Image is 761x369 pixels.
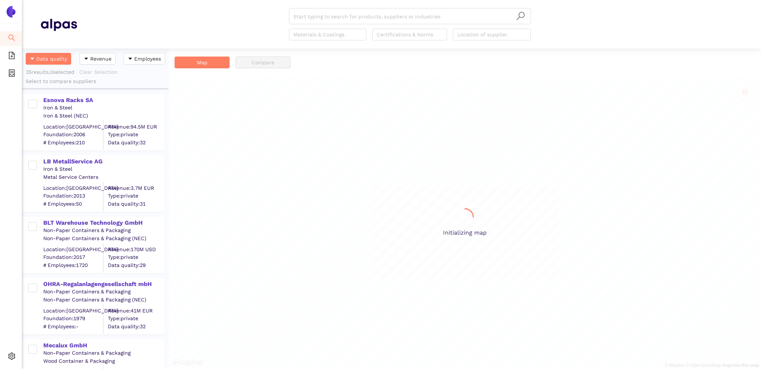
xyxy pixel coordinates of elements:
span: caret-down [128,56,133,62]
div: Non-Paper Containers & Packaging [43,288,164,296]
div: Revenue: 170M USD [108,246,164,253]
span: container [8,67,15,82]
span: search [8,32,15,46]
button: caret-downEmployees [124,53,165,65]
span: # Employees: - [43,323,103,330]
span: Data quality: 32 [108,139,164,146]
span: # Employees: 50 [43,200,103,207]
span: Map [197,58,208,66]
div: Iron & Steel [43,104,164,112]
button: Clear Selection [79,66,122,78]
span: # Employees: 210 [43,139,103,146]
div: OHRA-Regalanlagengesellschaft mbH [43,280,164,288]
span: Foundation: 2017 [43,254,103,261]
span: Data quality: 32 [108,323,164,330]
div: Select to compare suppliers [26,78,165,85]
button: caret-downData quality [26,53,71,65]
div: Location: [GEOGRAPHIC_DATA] [43,307,103,314]
span: setting [8,350,15,365]
span: caret-down [84,56,89,62]
span: caret-down [30,56,35,62]
div: Iron & Steel (NEC) [43,112,164,120]
span: Foundation: 2013 [43,192,103,200]
div: Non-Paper Containers & Packaging [43,227,164,234]
div: Revenue: 3.7M EUR [108,184,164,192]
span: Foundation: 2006 [43,131,103,138]
div: Revenue: 94.5M EUR [108,123,164,130]
span: # Employees: 1720 [43,261,103,269]
div: LB MetallService AG [43,158,164,166]
div: Initializing map [169,76,761,369]
img: Homepage [40,15,77,34]
div: Iron & Steel [43,166,164,173]
span: loading [454,206,476,228]
span: Data quality: 29 [108,261,164,269]
span: Type: private [108,315,164,322]
div: Location: [GEOGRAPHIC_DATA] [43,246,103,253]
div: Revenue: 41M EUR [108,307,164,314]
div: Non-Paper Containers & Packaging [43,350,164,357]
span: Foundation: 1979 [43,315,103,322]
div: Wood Container & Packaging [43,358,164,365]
span: Data quality: 31 [108,200,164,207]
div: Metal Service Centers [43,174,164,181]
div: Non-Paper Containers & Packaging (NEC) [43,235,164,242]
div: Non-Paper Containers & Packaging (NEC) [43,296,164,304]
div: Esnova Racks SA [43,96,164,104]
button: caret-downRevenue [80,53,116,65]
span: Type: private [108,254,164,261]
img: Logo [5,6,17,18]
span: search [516,11,525,21]
span: Revenue [90,55,111,63]
span: Data quality [36,55,67,63]
div: Mecalux GmbH [43,341,164,350]
span: 35 results, 0 selected [26,69,74,75]
div: Location: [GEOGRAPHIC_DATA] [43,184,103,192]
span: file-add [8,49,15,64]
button: Map [175,57,230,68]
div: Location: [GEOGRAPHIC_DATA] [43,123,103,130]
div: BLT Warehouse Technology GmbH [43,219,164,227]
span: Type: private [108,131,164,138]
span: Type: private [108,192,164,200]
span: Employees [134,55,161,63]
